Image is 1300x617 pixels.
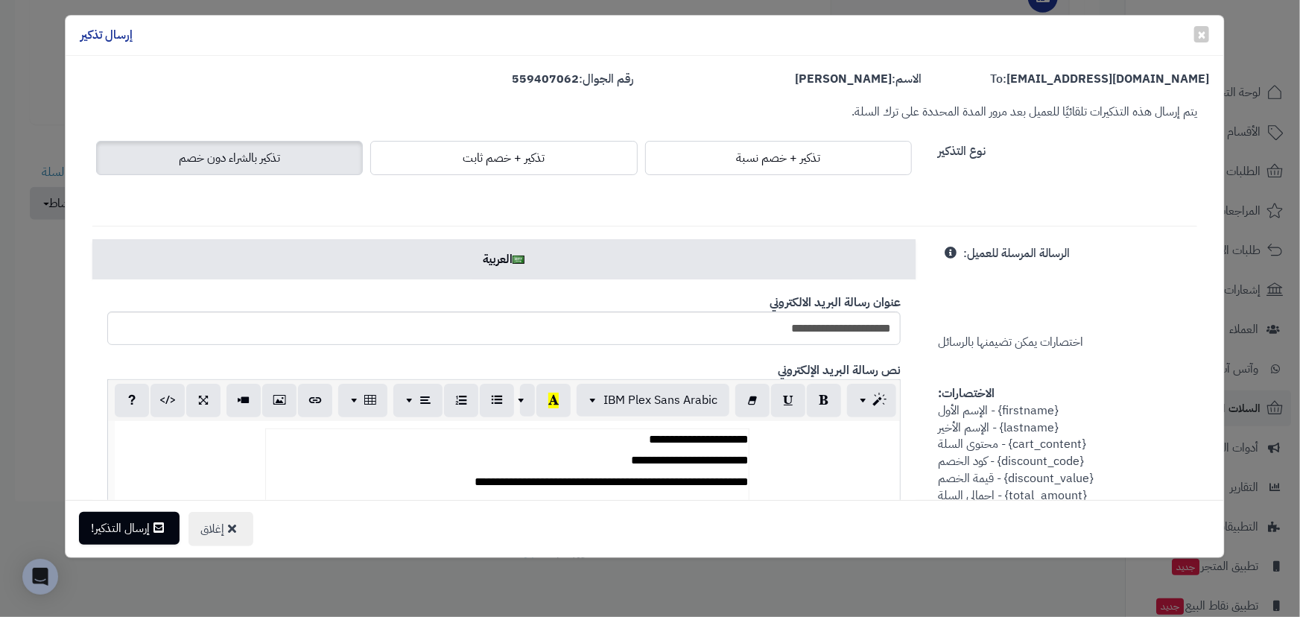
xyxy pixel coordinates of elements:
strong: [PERSON_NAME] [795,70,892,88]
small: يتم إرسال هذه التذكيرات تلقائيًا للعميل بعد مرور المدة المحددة على ترك السلة. [852,103,1197,121]
span: اختصارات يمكن تضيمنها بالرسائل {firstname} - الإسم الأول {lastname} - الإسم الأخير {cart_content}... [938,244,1101,555]
a: العربية [92,239,916,279]
label: To: [990,71,1209,88]
span: تذكير + خصم نسبة [736,149,820,167]
img: ar.png [513,256,524,264]
label: رقم الجوال: [513,71,634,88]
strong: [EMAIL_ADDRESS][DOMAIN_NAME] [1006,70,1209,88]
strong: الاختصارات: [938,385,995,402]
span: IBM Plex Sans Arabic [603,391,717,409]
h4: إرسال تذكير [80,27,133,44]
span: × [1197,23,1206,45]
button: إغلاق [188,512,253,546]
label: نوع التذكير [938,137,986,160]
strong: 559407062 [513,70,580,88]
b: نص رسالة البريد الإلكتروني [778,361,901,379]
b: عنوان رسالة البريد الالكتروني [770,294,901,311]
span: تذكير بالشراء دون خصم [179,149,280,167]
div: Open Intercom Messenger [22,559,58,595]
span: تذكير + خصم ثابت [463,149,545,167]
button: إرسال التذكير! [79,512,180,545]
label: الاسم: [795,71,922,88]
label: الرسالة المرسلة للعميل: [963,239,1070,262]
